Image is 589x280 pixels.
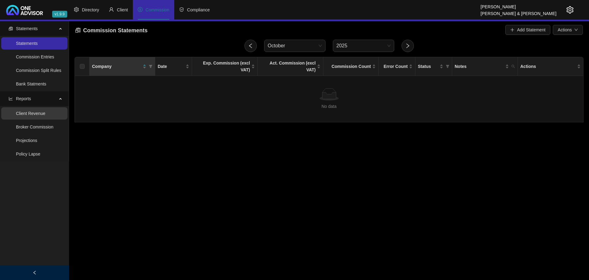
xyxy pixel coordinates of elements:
span: filter [149,65,152,68]
span: Reports [16,96,31,101]
span: user [109,7,114,12]
div: [PERSON_NAME] & [PERSON_NAME] [481,8,556,15]
span: Notes [455,63,504,70]
span: Exp. Commission (excl VAT) [194,60,250,73]
span: safety [179,7,184,12]
span: Actions [558,26,572,33]
th: Act. Commission (excl VAT) [258,57,323,76]
span: left [33,270,37,275]
span: left [248,43,253,49]
button: Add Statement [505,25,550,35]
a: Broker Commission [16,124,53,129]
span: reconciliation [75,27,81,33]
span: Commission Statements [83,27,148,34]
a: Commission Entries [16,54,54,59]
span: right [405,43,410,49]
span: filter [445,62,451,71]
span: reconciliation [9,26,13,31]
span: search [510,62,516,71]
span: setting [74,7,79,12]
span: October [268,40,322,52]
th: Notes [452,57,518,76]
span: Actions [520,63,576,70]
th: Actions [518,57,583,76]
span: Statements [16,26,38,31]
a: Policy Lapse [16,152,40,156]
span: dollar [138,7,143,12]
span: Error Count [381,63,408,70]
a: Bank Statments [16,81,46,86]
a: Commission Split Rules [16,68,61,73]
th: Error Count [379,57,415,76]
button: Actionsdown [553,25,583,35]
span: Compliance [187,7,210,12]
span: 2025 [337,40,391,52]
span: Directory [82,7,99,12]
span: down [574,28,578,32]
th: Date [155,57,192,76]
span: search [511,65,515,68]
span: line-chart [9,97,13,101]
span: v1.9.9 [52,11,67,18]
span: Add Statement [517,26,545,33]
span: setting [566,6,574,14]
span: Act. Commission (excl VAT) [260,60,316,73]
div: No data [80,103,578,110]
span: Status [418,63,438,70]
span: filter [148,62,154,71]
span: filter [446,65,449,68]
span: Commission Count [326,63,371,70]
th: Status [415,57,452,76]
a: Projections [16,138,37,143]
th: Commission Count [323,57,379,76]
a: Client Revenue [16,111,45,116]
span: Commission [146,7,169,12]
th: Exp. Commission (excl VAT) [192,57,258,76]
a: Statements [16,41,38,46]
span: Date [158,63,184,70]
span: plus [510,28,514,32]
span: Client [117,7,128,12]
span: Company [92,63,141,70]
div: [PERSON_NAME] [481,2,556,8]
img: 2df55531c6924b55f21c4cf5d4484680-logo-light.svg [6,5,43,15]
